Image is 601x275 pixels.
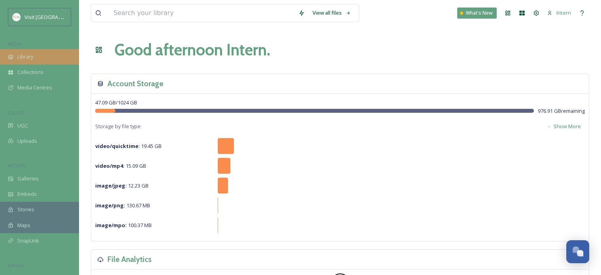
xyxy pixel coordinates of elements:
span: MEDIA [8,41,22,47]
span: Galleries [17,175,39,182]
span: 130.67 MB [95,202,150,209]
span: Library [17,53,33,61]
span: Media Centres [17,84,52,91]
h3: File Analytics [107,254,152,265]
strong: image/mpo : [95,222,127,229]
span: SOCIALS [8,262,24,268]
h1: Good afternoon Intern . [115,38,270,62]
span: 47.09 GB / 1024 GB [95,99,137,106]
span: 15.09 GB [95,162,146,169]
span: Intern [556,9,571,16]
img: images.png [13,13,21,21]
span: Maps [17,222,30,229]
button: Show More [543,119,585,134]
strong: video/mp4 : [95,162,124,169]
a: View all files [309,5,355,21]
span: UGC [17,122,28,129]
span: 100.37 MB [95,222,152,229]
span: COLLECT [8,110,25,116]
strong: image/png : [95,202,125,209]
strong: image/jpeg : [95,182,127,189]
span: 976.91 GB remaining [538,107,585,115]
h3: Account Storage [107,78,164,89]
span: Visit [GEOGRAPHIC_DATA][PERSON_NAME] [24,13,125,21]
button: Open Chat [566,240,589,263]
a: What's New [457,8,497,19]
span: 19.45 GB [95,142,162,150]
span: SnapLink [17,237,39,245]
span: Storage by file type [95,123,141,130]
span: Collections [17,68,43,76]
strong: video/quicktime : [95,142,140,150]
span: Uploads [17,137,37,145]
span: Embeds [17,190,37,198]
span: Stories [17,206,34,213]
input: Search your library [109,4,294,22]
span: WIDGETS [8,163,26,169]
a: Intern [543,5,575,21]
span: 12.23 GB [95,182,149,189]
